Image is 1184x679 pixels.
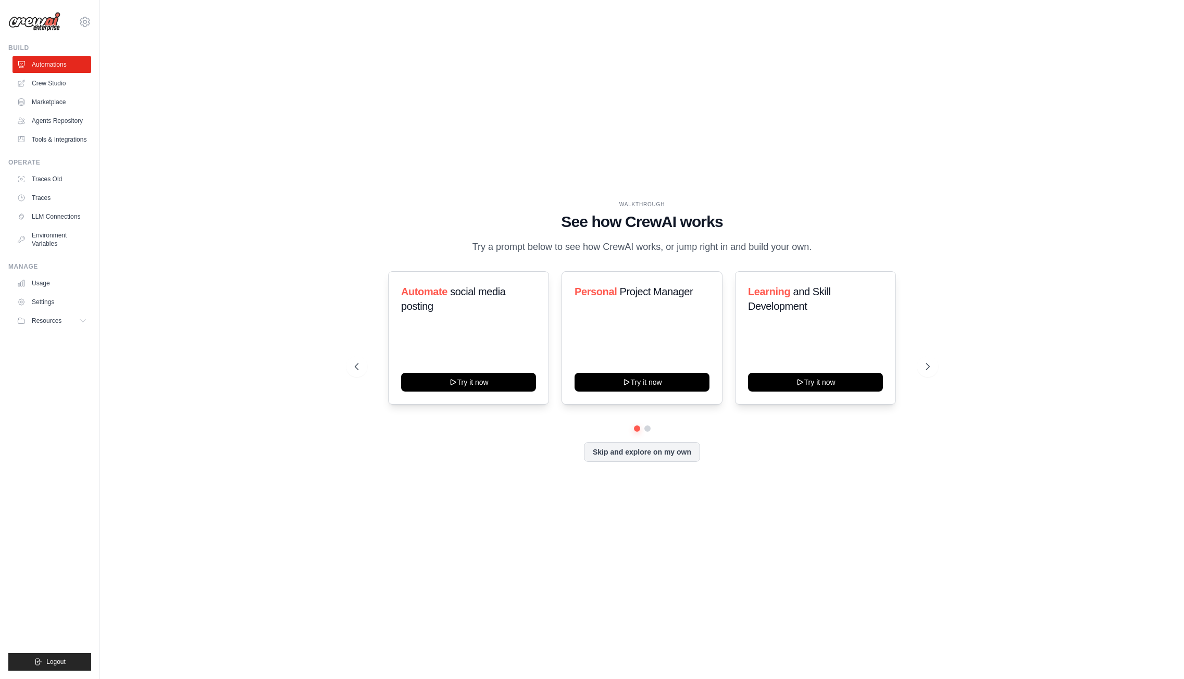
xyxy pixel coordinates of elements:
[355,200,930,208] div: WALKTHROUGH
[13,294,91,310] a: Settings
[401,373,536,392] button: Try it now
[467,240,817,255] p: Try a prompt below to see how CrewAI works, or jump right in and build your own.
[13,131,91,148] a: Tools & Integrations
[46,658,66,666] span: Logout
[619,286,693,297] span: Project Manager
[13,56,91,73] a: Automations
[8,158,91,167] div: Operate
[13,94,91,110] a: Marketplace
[401,286,506,312] span: social media posting
[748,373,883,392] button: Try it now
[13,275,91,292] a: Usage
[13,208,91,225] a: LLM Connections
[13,312,91,329] button: Resources
[13,190,91,206] a: Traces
[575,373,709,392] button: Try it now
[13,112,91,129] a: Agents Repository
[401,286,447,297] span: Automate
[748,286,790,297] span: Learning
[8,262,91,271] div: Manage
[8,653,91,671] button: Logout
[8,12,60,32] img: Logo
[575,286,617,297] span: Personal
[13,75,91,92] a: Crew Studio
[584,442,700,462] button: Skip and explore on my own
[13,171,91,187] a: Traces Old
[8,44,91,52] div: Build
[13,227,91,252] a: Environment Variables
[32,317,61,325] span: Resources
[355,212,930,231] h1: See how CrewAI works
